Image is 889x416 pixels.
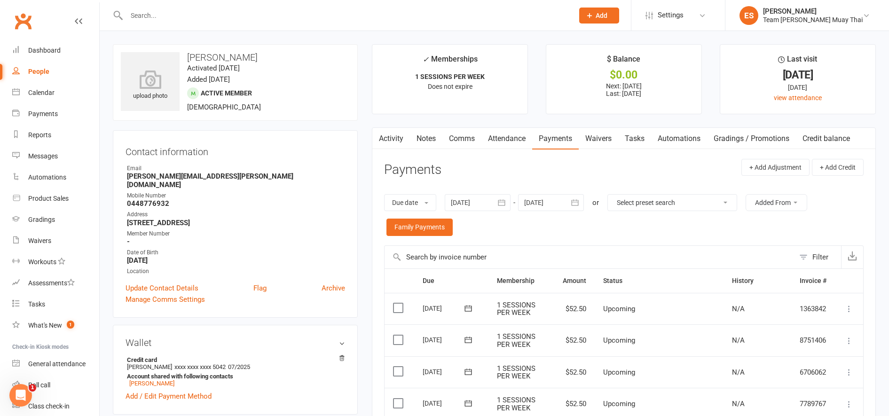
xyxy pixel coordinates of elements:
[481,128,532,149] a: Attendance
[174,363,226,370] span: xxxx xxxx xxxx 5042
[732,305,745,313] span: N/A
[201,89,252,97] span: Active member
[253,283,267,294] a: Flag
[12,82,99,103] a: Calendar
[555,70,693,80] div: $0.00
[121,52,350,63] h3: [PERSON_NAME]
[795,246,841,268] button: Filter
[791,293,835,325] td: 1363842
[592,197,599,208] div: or
[732,400,745,408] span: N/A
[12,230,99,251] a: Waivers
[791,269,835,293] th: Invoice #
[658,5,684,26] span: Settings
[127,373,340,380] strong: Account shared with following contacts
[126,391,212,402] a: Add / Edit Payment Method
[423,332,466,347] div: [DATE]
[384,194,436,211] button: Due date
[732,336,745,345] span: N/A
[410,128,442,149] a: Notes
[126,355,345,388] li: [PERSON_NAME]
[12,61,99,82] a: People
[12,375,99,396] a: Roll call
[28,131,51,139] div: Reports
[796,128,857,149] a: Credit balance
[532,128,579,149] a: Payments
[741,159,810,176] button: + Add Adjustment
[778,53,817,70] div: Last visit
[707,128,796,149] a: Gradings / Promotions
[127,229,345,238] div: Member Number
[732,368,745,377] span: N/A
[12,188,99,209] a: Product Sales
[497,301,535,317] span: 1 SESSIONS PER WEEK
[386,219,453,235] a: Family Payments
[28,322,62,329] div: What's New
[384,163,441,177] h3: Payments
[555,82,693,97] p: Next: [DATE] Last: [DATE]
[12,251,99,273] a: Workouts
[423,396,466,410] div: [DATE]
[126,143,345,157] h3: Contact information
[127,191,345,200] div: Mobile Number
[497,364,535,381] span: 1 SESSIONS PER WEEK
[12,273,99,294] a: Assessments
[607,53,640,70] div: $ Balance
[791,324,835,356] td: 8751406
[595,269,724,293] th: Status
[28,402,70,410] div: Class check-in
[28,258,56,266] div: Workouts
[127,248,345,257] div: Date of Birth
[187,64,240,72] time: Activated [DATE]
[497,332,535,349] span: 1 SESSIONS PER WEEK
[127,356,340,363] strong: Credit card
[763,7,863,16] div: [PERSON_NAME]
[28,152,58,160] div: Messages
[603,305,635,313] span: Upcoming
[67,321,74,329] span: 1
[414,269,488,293] th: Due
[28,237,51,244] div: Waivers
[29,384,36,392] span: 1
[127,164,345,173] div: Email
[554,293,595,325] td: $52.50
[554,356,595,388] td: $52.50
[322,283,345,294] a: Archive
[121,70,180,101] div: upload photo
[603,336,635,345] span: Upcoming
[812,251,828,263] div: Filter
[12,167,99,188] a: Automations
[554,269,595,293] th: Amount
[415,73,485,80] strong: 1 SESSIONS PER WEEK
[127,267,345,276] div: Location
[724,269,791,293] th: History
[618,128,651,149] a: Tasks
[812,159,864,176] button: + Add Credit
[127,199,345,208] strong: 0448776932
[423,55,429,64] i: ✓
[12,315,99,336] a: What's New1
[488,269,554,293] th: Membership
[423,53,478,71] div: Memberships
[763,16,863,24] div: Team [PERSON_NAME] Muay Thai
[28,195,69,202] div: Product Sales
[126,283,198,294] a: Update Contact Details
[28,110,58,118] div: Payments
[28,173,66,181] div: Automations
[11,9,35,33] a: Clubworx
[596,12,607,19] span: Add
[12,125,99,146] a: Reports
[372,128,410,149] a: Activity
[729,70,867,80] div: [DATE]
[126,294,205,305] a: Manage Comms Settings
[28,47,61,54] div: Dashboard
[28,300,45,308] div: Tasks
[12,353,99,375] a: General attendance kiosk mode
[774,94,822,102] a: view attendance
[127,237,345,246] strong: -
[187,103,261,111] span: [DEMOGRAPHIC_DATA]
[746,194,807,211] button: Added From
[28,216,55,223] div: Gradings
[12,146,99,167] a: Messages
[187,75,230,84] time: Added [DATE]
